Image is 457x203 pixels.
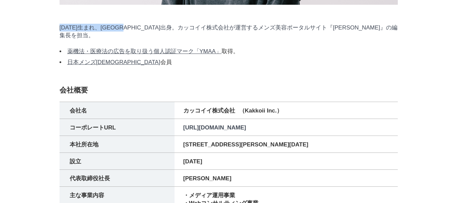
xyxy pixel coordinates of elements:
[60,170,175,187] th: 代表取締役社長
[175,153,398,170] td: [DATE]
[67,59,160,65] a: 日本メンズ[DEMOGRAPHIC_DATA]
[239,107,282,115] span: （Kakkoii Inc.）
[175,170,398,187] td: [PERSON_NAME]
[60,119,175,136] th: コーポレートURL
[60,153,175,170] th: 設立
[60,85,398,95] h1: 会社概要
[60,47,398,56] li: 取得。
[175,136,398,153] td: [STREET_ADDRESS][PERSON_NAME][DATE]
[175,102,398,119] td: カッコイイ株式会社
[60,58,398,66] li: 会員
[60,102,175,119] th: 会社名
[183,124,246,131] a: [URL][DOMAIN_NAME]
[60,136,175,153] th: 本社所在地
[183,191,389,199] li: ・メディア運用事業
[67,48,222,55] a: 薬機法・医療法の広告を取り扱う個人認証マーク「YMAA」
[60,24,398,39] p: [DATE]生まれ、[GEOGRAPHIC_DATA]出身。カッコイイ株式会社が運営するメンズ美容ポータルサイト『[PERSON_NAME]』の編集長を担当。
